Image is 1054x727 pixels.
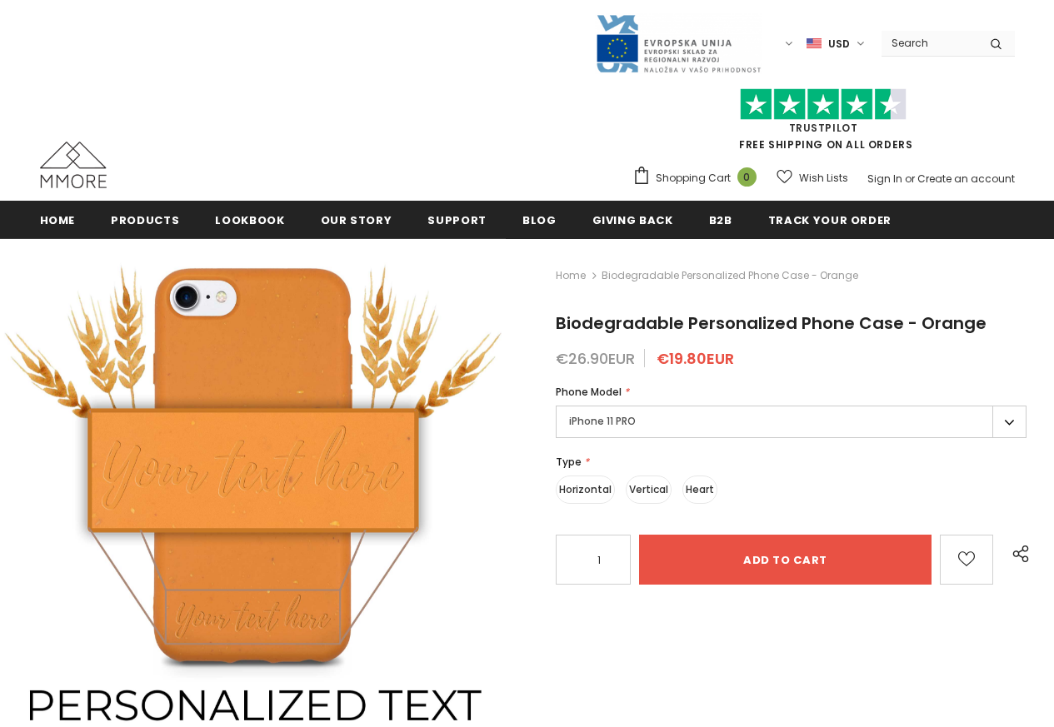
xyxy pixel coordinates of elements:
[40,212,76,228] span: Home
[595,36,762,50] a: Javni Razpis
[657,348,734,369] span: €19.80EUR
[807,37,822,51] img: USD
[40,142,107,188] img: MMORE Cases
[602,266,858,286] span: Biodegradable Personalized Phone Case - Orange
[556,348,635,369] span: €26.90EUR
[111,212,179,228] span: Products
[592,212,673,228] span: Giving back
[709,201,732,238] a: B2B
[740,88,907,121] img: Trust Pilot Stars
[522,201,557,238] a: Blog
[682,476,717,504] label: Heart
[595,13,762,74] img: Javni Razpis
[556,266,586,286] a: Home
[592,201,673,238] a: Giving back
[556,385,622,399] span: Phone Model
[917,172,1015,186] a: Create an account
[427,201,487,238] a: support
[905,172,915,186] span: or
[556,311,987,335] span: Biodegradable Personalized Phone Case - Orange
[111,201,179,238] a: Products
[626,476,672,504] label: Vertical
[215,212,284,228] span: Lookbook
[556,406,1027,438] label: iPhone 11 PRO
[777,163,848,192] a: Wish Lists
[321,201,392,238] a: Our Story
[656,170,731,187] span: Shopping Cart
[556,455,582,469] span: Type
[709,212,732,228] span: B2B
[867,172,902,186] a: Sign In
[789,121,858,135] a: Trustpilot
[632,96,1015,152] span: FREE SHIPPING ON ALL ORDERS
[737,167,757,187] span: 0
[427,212,487,228] span: support
[882,31,977,55] input: Search Site
[768,212,892,228] span: Track your order
[632,166,765,191] a: Shopping Cart 0
[321,212,392,228] span: Our Story
[828,36,850,52] span: USD
[768,201,892,238] a: Track your order
[639,535,932,585] input: Add to cart
[799,170,848,187] span: Wish Lists
[40,201,76,238] a: Home
[556,476,615,504] label: Horizontal
[215,201,284,238] a: Lookbook
[522,212,557,228] span: Blog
